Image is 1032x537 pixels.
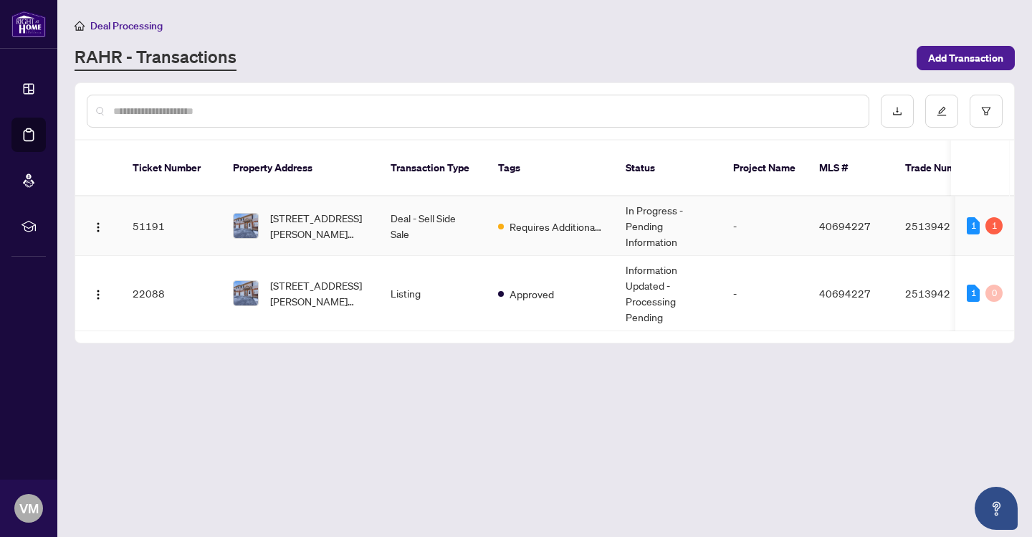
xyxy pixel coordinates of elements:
th: Transaction Type [379,141,487,196]
a: RAHR - Transactions [75,45,236,71]
td: Information Updated - Processing Pending [614,256,722,331]
span: Approved [510,286,554,302]
span: download [892,106,902,116]
span: Add Transaction [928,47,1003,70]
th: Status [614,141,722,196]
td: 2513942 [894,196,994,256]
button: Add Transaction [917,46,1015,70]
div: 1 [967,285,980,302]
span: home [75,21,85,31]
button: Logo [87,214,110,237]
img: logo [11,11,46,37]
button: filter [970,95,1003,128]
button: download [881,95,914,128]
button: Logo [87,282,110,305]
img: thumbnail-img [234,281,258,305]
td: - [722,196,808,256]
td: Deal - Sell Side Sale [379,196,487,256]
td: 2513942 [894,256,994,331]
div: 1 [967,217,980,234]
span: VM [19,498,39,518]
div: 1 [985,217,1003,234]
td: In Progress - Pending Information [614,196,722,256]
th: MLS # [808,141,894,196]
span: [STREET_ADDRESS][PERSON_NAME][PERSON_NAME] [270,210,368,242]
th: Ticket Number [121,141,221,196]
button: edit [925,95,958,128]
button: Open asap [975,487,1018,530]
span: filter [981,106,991,116]
td: 51191 [121,196,221,256]
span: Deal Processing [90,19,163,32]
img: Logo [92,222,104,233]
td: - [722,256,808,331]
div: 0 [985,285,1003,302]
span: 40694227 [819,219,871,232]
img: Logo [92,289,104,300]
img: thumbnail-img [234,214,258,238]
td: 22088 [121,256,221,331]
th: Tags [487,141,614,196]
span: Requires Additional Docs [510,219,603,234]
td: Listing [379,256,487,331]
span: edit [937,106,947,116]
th: Project Name [722,141,808,196]
span: 40694227 [819,287,871,300]
span: [STREET_ADDRESS][PERSON_NAME][PERSON_NAME] [270,277,368,309]
th: Property Address [221,141,379,196]
th: Trade Number [894,141,994,196]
